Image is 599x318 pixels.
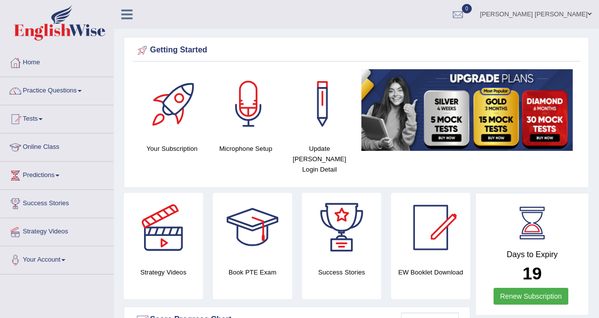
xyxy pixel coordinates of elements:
[135,43,578,58] div: Getting Started
[140,143,204,154] h4: Your Subscription
[391,267,470,277] h4: EW Booklet Download
[0,134,113,158] a: Online Class
[361,69,573,151] img: small5.jpg
[214,143,278,154] h4: Microphone Setup
[0,162,113,186] a: Predictions
[0,218,113,243] a: Strategy Videos
[523,264,542,283] b: 19
[0,77,113,102] a: Practice Questions
[124,267,203,277] h4: Strategy Videos
[0,190,113,215] a: Success Stories
[0,49,113,74] a: Home
[213,267,292,277] h4: Book PTE Exam
[288,143,351,175] h4: Update [PERSON_NAME] Login Detail
[0,246,113,271] a: Your Account
[0,105,113,130] a: Tests
[462,4,472,13] span: 0
[494,288,568,305] a: Renew Subscription
[487,250,578,259] h4: Days to Expiry
[302,267,381,277] h4: Success Stories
